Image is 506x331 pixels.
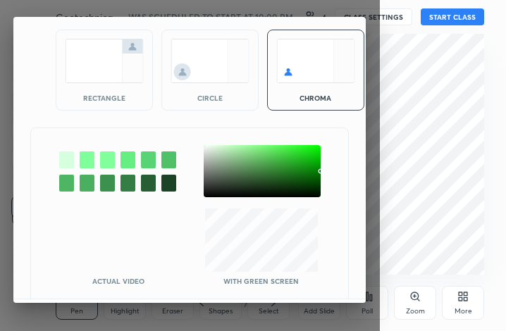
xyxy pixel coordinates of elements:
img: chromaScreenIcon.c19ab0a0.svg [276,39,355,83]
div: More [455,308,472,315]
img: normalScreenIcon.ae25ed63.svg [65,39,144,83]
p: With green screen [223,277,299,285]
p: Actual Video [92,277,144,285]
img: circleScreenIcon.acc0effb.svg [171,39,249,83]
div: chroma [288,94,344,101]
button: START CLASS [421,8,484,25]
div: circle [182,94,238,101]
div: rectangle [76,94,132,101]
div: Zoom [406,308,425,315]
